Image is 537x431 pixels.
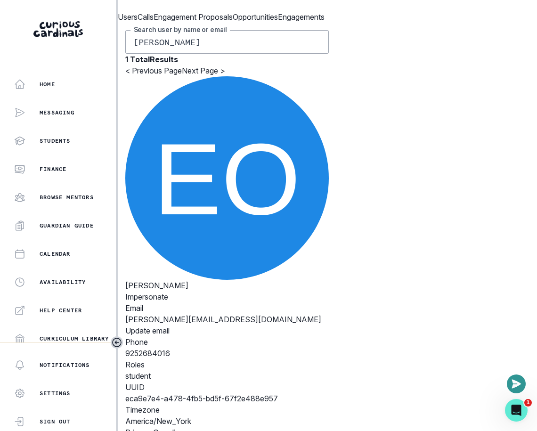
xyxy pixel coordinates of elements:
button: < Previous Page [125,65,182,76]
p: Opportunities [233,11,278,23]
button: Toggle sidebar [111,336,123,349]
p: Messaging [40,109,74,116]
p: Help Center [40,307,82,314]
p: [PERSON_NAME][EMAIL_ADDRESS][DOMAIN_NAME] [125,314,329,325]
p: Sign Out [40,418,71,425]
p: Timezone [125,404,329,415]
p: Phone [125,336,329,348]
iframe: Intercom live chat [505,399,528,422]
p: eca9e7e4-a478-4fb5-bd5f-67f2e488e957 [125,393,329,404]
p: Calls [138,11,154,23]
p: Engagements [278,11,325,23]
p: student [125,370,329,382]
p: 9252684016 [125,348,329,359]
p: Browse Mentors [40,194,94,201]
button: Open or close messaging widget [507,374,526,393]
button: Update email [125,325,170,336]
button: [PERSON_NAME] [125,280,188,291]
p: Availability [40,278,86,286]
p: Notifications [40,361,90,369]
p: Curriculum Library [40,335,109,342]
p: Roles [125,359,329,370]
p: Finance [40,165,66,173]
p: Settings [40,390,71,397]
p: UUID [125,382,329,393]
button: Impersonate [125,291,168,302]
p: Calendar [40,250,71,258]
span: 1 [524,399,532,407]
p: Users [118,11,138,23]
p: Students [40,137,71,145]
button: Next Page > [182,65,225,76]
p: Home [40,81,55,88]
b: 1 Total Results [125,55,178,64]
p: Engagement Proposals [154,11,233,23]
img: svg [125,76,329,280]
img: Curious Cardinals Logo [33,21,83,37]
p: America/New_York [125,415,329,427]
p: Email [125,302,329,314]
p: Guardian Guide [40,222,94,229]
